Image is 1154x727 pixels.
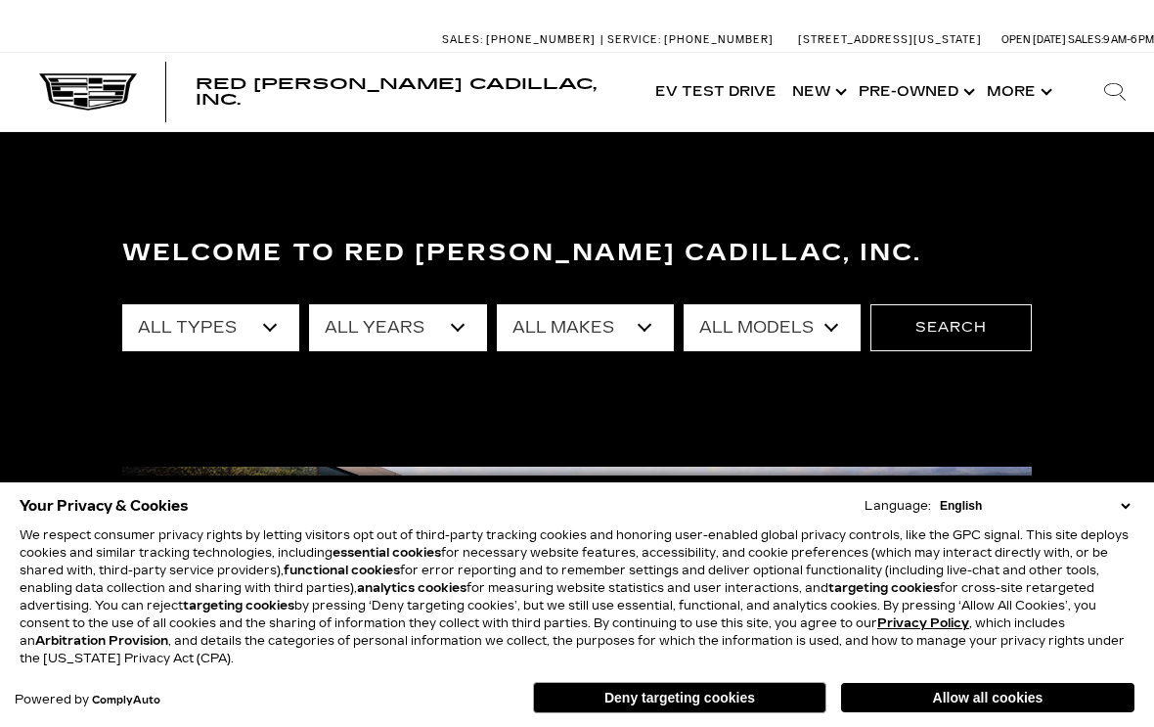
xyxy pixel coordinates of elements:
[122,234,1032,273] h3: Welcome to Red [PERSON_NAME] Cadillac, Inc.
[865,500,931,512] div: Language:
[122,304,299,351] select: Filter by type
[333,546,441,560] strong: essential cookies
[39,73,137,111] img: Cadillac Dark Logo with Cadillac White Text
[92,695,160,706] a: ComplyAuto
[442,34,600,45] a: Sales: [PHONE_NUMBER]
[798,33,982,46] a: [STREET_ADDRESS][US_STATE]
[870,304,1032,351] button: Search
[497,304,674,351] select: Filter by make
[1103,33,1154,46] span: 9 AM-6 PM
[533,682,826,713] button: Deny targeting cookies
[183,599,294,613] strong: targeting cookies
[647,53,784,131] a: EV Test Drive
[935,497,1134,515] select: Language Select
[284,564,400,577] strong: functional cookies
[196,74,597,109] span: Red [PERSON_NAME] Cadillac, Inc.
[877,616,969,630] a: Privacy Policy
[979,53,1056,131] button: More
[664,33,774,46] span: [PHONE_NUMBER]
[442,33,483,46] span: Sales:
[20,526,1134,667] p: We respect consumer privacy rights by letting visitors opt out of third-party tracking cookies an...
[828,581,940,595] strong: targeting cookies
[600,34,778,45] a: Service: [PHONE_NUMBER]
[486,33,596,46] span: [PHONE_NUMBER]
[784,53,851,131] a: New
[196,76,628,108] a: Red [PERSON_NAME] Cadillac, Inc.
[20,492,189,520] span: Your Privacy & Cookies
[851,53,979,131] a: Pre-Owned
[1068,33,1103,46] span: Sales:
[607,33,661,46] span: Service:
[15,694,160,706] div: Powered by
[35,634,168,648] strong: Arbitration Provision
[841,683,1134,712] button: Allow all cookies
[684,304,861,351] select: Filter by model
[309,304,486,351] select: Filter by year
[357,581,466,595] strong: analytics cookies
[1001,33,1066,46] span: Open [DATE]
